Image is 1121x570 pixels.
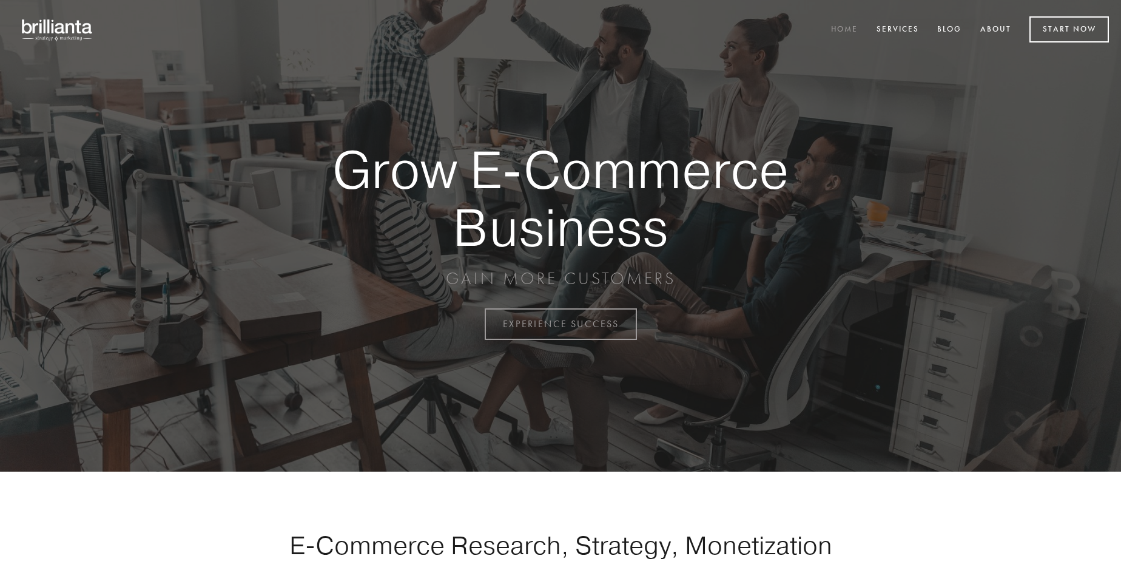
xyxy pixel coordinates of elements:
a: EXPERIENCE SUCCESS [485,308,637,340]
a: Home [823,20,866,40]
a: Start Now [1029,16,1109,42]
img: brillianta - research, strategy, marketing [12,12,103,47]
a: Services [869,20,927,40]
p: GAIN MORE CUSTOMERS [290,268,831,290]
a: Blog [929,20,969,40]
a: About [972,20,1019,40]
strong: Grow E-Commerce Business [290,141,831,256]
h1: E-Commerce Research, Strategy, Monetization [251,530,870,560]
